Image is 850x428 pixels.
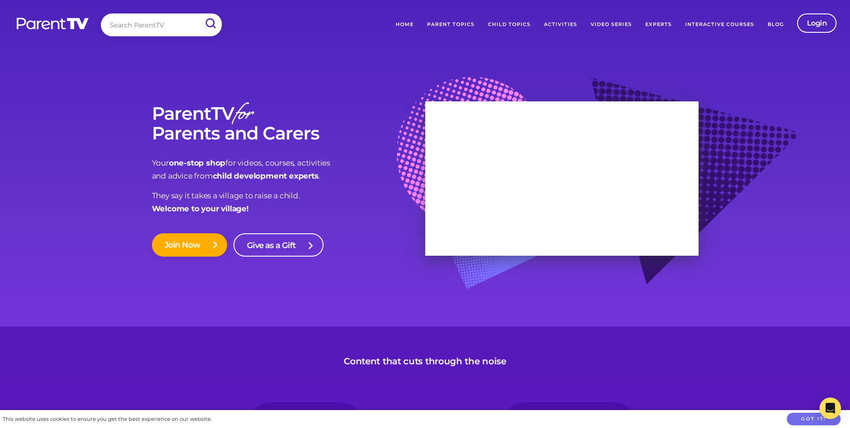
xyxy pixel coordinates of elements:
input: Search ParentTV [101,13,222,36]
a: Home [389,13,420,36]
p: They say it takes a village to raise a child. [152,189,425,215]
a: Parent Topics [420,13,481,36]
a: Blog [761,13,790,36]
a: Login [797,13,837,33]
input: Submit [198,13,222,34]
div: This website uses cookies to ensure you get the best experience on our website. [3,415,211,424]
a: Experts [639,13,678,36]
h1: ParentTV Parents and Carers [152,104,425,143]
div: Open Intercom Messenger [820,397,841,419]
button: Got it! [787,413,841,426]
img: parenttv-logo-white.4c85aaf.svg [16,17,90,30]
a: Give as a Gift [233,233,324,257]
a: Interactive Courses [678,13,761,36]
img: bg-graphic.baf108b.png [397,77,800,311]
a: Video Series [584,13,639,36]
strong: child development experts [213,171,319,180]
a: Child Topics [481,13,537,36]
a: Activities [537,13,584,36]
em: for [234,96,252,135]
p: Your for videos, courses, activities and advice from . [152,157,425,183]
a: Join Now [152,233,228,257]
strong: Welcome to your village! [152,204,249,213]
strong: one-stop shop [169,158,225,167]
h3: Content that cuts through the noise [344,356,506,367]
